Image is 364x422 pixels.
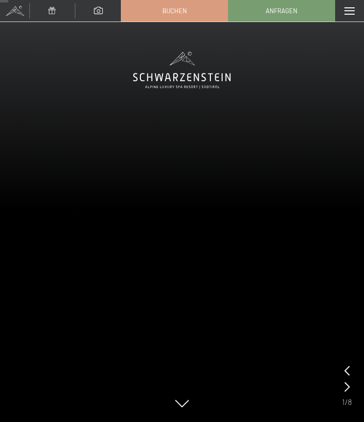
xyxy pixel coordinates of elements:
[121,0,227,21] a: Buchen
[342,397,345,407] span: 1
[228,0,335,21] a: Anfragen
[266,6,297,15] span: Anfragen
[348,397,352,407] span: 8
[162,6,187,15] span: Buchen
[345,397,348,407] span: /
